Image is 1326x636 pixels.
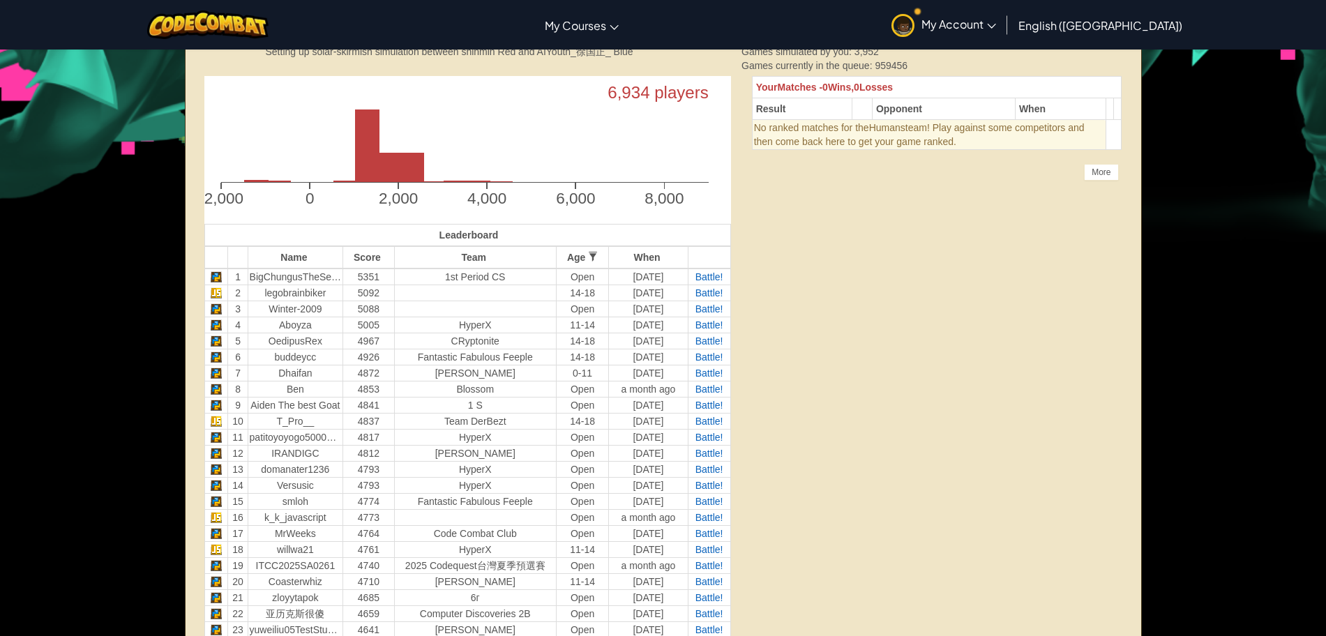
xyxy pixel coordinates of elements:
td: 4659 [343,605,394,621]
span: Battle! [695,464,723,475]
text: 2,000 [379,190,418,207]
td: Open [556,589,609,605]
text: -2,000 [199,190,243,207]
td: Open [556,525,609,541]
a: Battle! [695,576,723,587]
td: Open [556,477,609,493]
td: legobrainbiker [248,285,343,301]
td: Blossom [394,381,556,397]
td: 6 [228,349,248,365]
td: 4710 [343,573,394,589]
a: My Courses [538,6,626,44]
td: [PERSON_NAME] [394,573,556,589]
text: 4,000 [467,190,506,207]
td: 4853 [343,381,394,397]
td: a month ago [609,509,688,525]
td: a month ago [609,557,688,573]
td: 2025 Codequest台灣夏季預選賽 [394,557,556,573]
td: 14-18 [556,349,609,365]
td: 15 [228,493,248,509]
td: Open [556,301,609,317]
td: Fantastic Fabulous Feeple [394,349,556,365]
a: Battle! [695,624,723,635]
td: 4812 [343,445,394,461]
td: 5088 [343,301,394,317]
td: 14 [228,477,248,493]
td: 11-14 [556,541,609,557]
td: [DATE] [609,429,688,445]
td: a month ago [609,381,688,397]
td: 4685 [343,589,394,605]
a: Battle! [695,368,723,379]
span: Your [756,82,778,93]
span: 959456 [875,60,907,71]
a: Battle! [695,496,723,507]
td: 19 [228,557,248,573]
a: Battle! [695,544,723,555]
td: [DATE] [609,525,688,541]
a: English ([GEOGRAPHIC_DATA]) [1011,6,1189,44]
span: My Courses [545,18,606,33]
span: Battle! [695,592,723,603]
span: Battle! [695,416,723,427]
td: [DATE] [609,445,688,461]
a: Battle! [695,560,723,571]
span: Battle! [695,448,723,459]
td: zloyytapok [248,589,343,605]
td: 14-18 [556,285,609,301]
a: Battle! [695,351,723,363]
th: Name [248,246,343,268]
span: English ([GEOGRAPHIC_DATA]) [1018,18,1182,33]
text: 8,000 [645,190,684,207]
td: Open [556,381,609,397]
a: Battle! [695,608,723,619]
td: Open [556,557,609,573]
td: CRyptonite [394,333,556,349]
text: 0 [305,190,314,207]
span: Battle! [695,287,723,298]
td: Open [556,461,609,477]
td: 4926 [343,349,394,365]
td: Versusic [248,477,343,493]
td: [DATE] [609,589,688,605]
td: HyperX [394,541,556,557]
td: 4764 [343,525,394,541]
span: Matches - [778,82,823,93]
td: Open [556,429,609,445]
td: 5351 [343,268,394,285]
td: [DATE] [609,285,688,301]
text: 6,934 players [608,83,709,102]
td: 4872 [343,365,394,381]
td: Computer Discoveries 2B [394,605,556,621]
td: [DATE] [609,461,688,477]
div: More [1084,164,1118,181]
td: HyperX [394,317,556,333]
td: Fantastic Fabulous Feeple [394,493,556,509]
td: HyperX [394,461,556,477]
td: patitoyoyogo5000+gplus [248,429,343,445]
span: Games currently in the queue: [741,60,875,71]
td: [DATE] [609,397,688,413]
td: Open [556,493,609,509]
span: My Account [921,17,996,31]
th: Score [343,246,394,268]
td: BigChungusTheSecond [248,268,343,285]
td: 1 S [394,397,556,413]
td: OedipusRex [248,333,343,349]
a: My Account [884,3,1003,47]
span: Battle! [695,271,723,282]
td: 20 [228,573,248,589]
td: 7 [228,365,248,381]
span: Battle! [695,319,723,331]
a: Battle! [695,303,723,315]
td: 5005 [343,317,394,333]
td: [DATE] [609,477,688,493]
span: Battle! [695,384,723,395]
a: Battle! [695,512,723,523]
